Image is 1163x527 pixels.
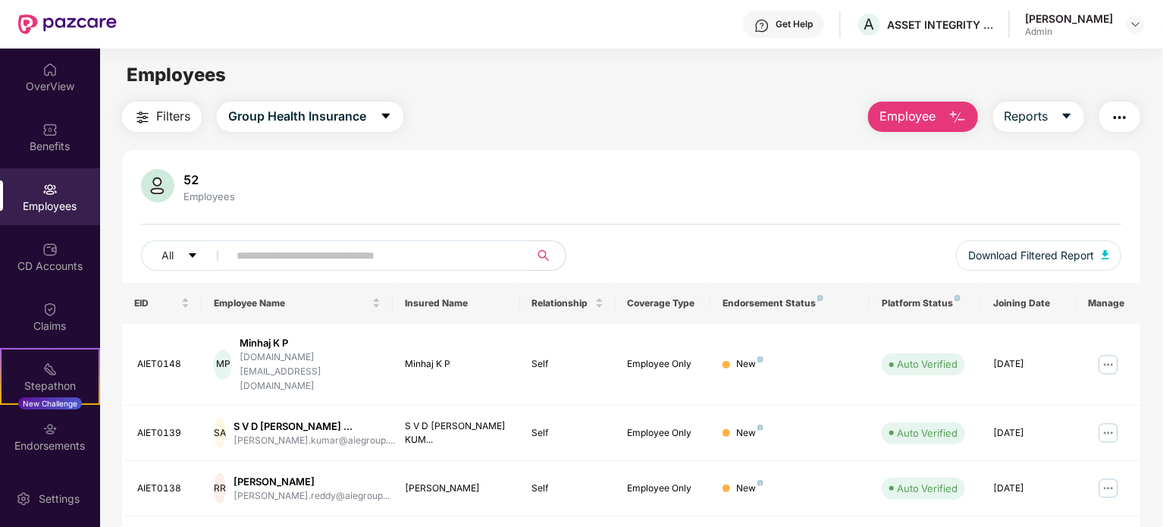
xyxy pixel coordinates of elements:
div: Endorsement Status [723,297,857,309]
span: Download Filtered Report [968,247,1094,264]
span: Filters [156,107,190,126]
th: Coverage Type [616,283,711,324]
img: manageButton [1096,353,1121,377]
img: New Pazcare Logo [18,14,117,34]
div: [DATE] [993,357,1064,372]
th: Joining Date [981,283,1077,324]
div: Stepathon [2,378,99,394]
div: RR [214,473,226,503]
div: S V D [PERSON_NAME] KUM... [405,419,508,448]
div: Employee Only [628,426,699,441]
img: svg+xml;base64,PHN2ZyB4bWxucz0iaHR0cDovL3d3dy53My5vcmcvMjAwMC9zdmciIHhtbG5zOnhsaW5rPSJodHRwOi8vd3... [141,169,174,202]
div: Employee Only [628,357,699,372]
th: Relationship [520,283,616,324]
div: SA [214,418,226,448]
div: ASSET INTEGRITY ENGINEERING [887,17,993,32]
div: Platform Status [882,297,969,309]
img: svg+xml;base64,PHN2ZyB4bWxucz0iaHR0cDovL3d3dy53My5vcmcvMjAwMC9zdmciIHdpZHRoPSI4IiBoZWlnaHQ9IjgiIH... [817,295,823,301]
button: Allcaret-down [141,240,234,271]
div: Employees [180,190,238,202]
div: [PERSON_NAME].reddy@aiegroup... [234,489,390,503]
div: Auto Verified [897,481,958,496]
span: Reports [1005,107,1049,126]
div: Settings [34,491,84,507]
img: svg+xml;base64,PHN2ZyBpZD0iQmVuZWZpdHMiIHhtbG5zPSJodHRwOi8vd3d3LnczLm9yZy8yMDAwL3N2ZyIgd2lkdGg9Ij... [42,122,58,137]
span: All [161,247,174,264]
img: svg+xml;base64,PHN2ZyBpZD0iQ2xhaW0iIHhtbG5zPSJodHRwOi8vd3d3LnczLm9yZy8yMDAwL3N2ZyIgd2lkdGg9IjIwIi... [42,302,58,317]
button: Filters [122,102,202,132]
button: search [528,240,566,271]
div: [DATE] [993,482,1064,496]
div: Admin [1025,26,1113,38]
img: svg+xml;base64,PHN2ZyB4bWxucz0iaHR0cDovL3d3dy53My5vcmcvMjAwMC9zdmciIHdpZHRoPSIyMSIgaGVpZ2h0PSIyMC... [42,362,58,377]
div: Get Help [776,18,813,30]
span: Relationship [532,297,592,309]
div: Self [532,426,603,441]
div: Auto Verified [897,356,958,372]
span: caret-down [380,110,392,124]
div: [PERSON_NAME] [405,482,508,496]
img: svg+xml;base64,PHN2ZyBpZD0iRW5kb3JzZW1lbnRzIiB4bWxucz0iaHR0cDovL3d3dy53My5vcmcvMjAwMC9zdmciIHdpZH... [42,422,58,437]
div: AIET0148 [137,357,190,372]
div: Self [532,482,603,496]
div: New [736,426,763,441]
img: svg+xml;base64,PHN2ZyBpZD0iSG9tZSIgeG1sbnM9Imh0dHA6Ly93d3cudzMub3JnLzIwMDAvc3ZnIiB3aWR0aD0iMjAiIG... [42,62,58,77]
div: AIET0139 [137,426,190,441]
span: Group Health Insurance [228,107,366,126]
div: Minhaj K P [405,357,508,372]
img: manageButton [1096,476,1121,500]
div: [DATE] [993,426,1064,441]
th: Insured Name [393,283,520,324]
div: [DOMAIN_NAME][EMAIL_ADDRESS][DOMAIN_NAME] [240,350,381,394]
button: Employee [868,102,978,132]
div: [PERSON_NAME] [234,475,390,489]
div: New [736,357,763,372]
span: Employee Name [214,297,369,309]
img: svg+xml;base64,PHN2ZyB4bWxucz0iaHR0cDovL3d3dy53My5vcmcvMjAwMC9zdmciIHdpZHRoPSI4IiBoZWlnaHQ9IjgiIH... [757,356,763,362]
th: Manage [1077,283,1140,324]
th: Employee Name [202,283,393,324]
span: EID [134,297,178,309]
th: EID [122,283,202,324]
span: Employee [879,107,936,126]
img: svg+xml;base64,PHN2ZyB4bWxucz0iaHR0cDovL3d3dy53My5vcmcvMjAwMC9zdmciIHdpZHRoPSI4IiBoZWlnaHQ9IjgiIH... [757,425,763,431]
img: svg+xml;base64,PHN2ZyB4bWxucz0iaHR0cDovL3d3dy53My5vcmcvMjAwMC9zdmciIHdpZHRoPSIyNCIgaGVpZ2h0PSIyNC... [1111,108,1129,127]
img: svg+xml;base64,PHN2ZyB4bWxucz0iaHR0cDovL3d3dy53My5vcmcvMjAwMC9zdmciIHhtbG5zOnhsaW5rPSJodHRwOi8vd3... [948,108,967,127]
div: Auto Verified [897,425,958,441]
span: A [864,15,875,33]
img: svg+xml;base64,PHN2ZyB4bWxucz0iaHR0cDovL3d3dy53My5vcmcvMjAwMC9zdmciIHdpZHRoPSI4IiBoZWlnaHQ9IjgiIH... [757,480,763,486]
div: [PERSON_NAME].kumar@aiegroup.... [234,434,395,448]
span: caret-down [1061,110,1073,124]
div: New Challenge [18,397,82,409]
img: svg+xml;base64,PHN2ZyB4bWxucz0iaHR0cDovL3d3dy53My5vcmcvMjAwMC9zdmciIHhtbG5zOnhsaW5rPSJodHRwOi8vd3... [1102,250,1109,259]
img: svg+xml;base64,PHN2ZyBpZD0iQ0RfQWNjb3VudHMiIGRhdGEtbmFtZT0iQ0QgQWNjb3VudHMiIHhtbG5zPSJodHRwOi8vd3... [42,242,58,257]
img: svg+xml;base64,PHN2ZyBpZD0iRHJvcGRvd24tMzJ4MzIiIHhtbG5zPSJodHRwOi8vd3d3LnczLm9yZy8yMDAwL3N2ZyIgd2... [1130,18,1142,30]
img: svg+xml;base64,PHN2ZyBpZD0iSGVscC0zMngzMiIgeG1sbnM9Imh0dHA6Ly93d3cudzMub3JnLzIwMDAvc3ZnIiB3aWR0aD... [754,18,770,33]
div: Self [532,357,603,372]
div: [PERSON_NAME] [1025,11,1113,26]
div: AIET0138 [137,482,190,496]
div: New [736,482,763,496]
span: Employees [127,64,226,86]
img: svg+xml;base64,PHN2ZyBpZD0iRW1wbG95ZWVzIiB4bWxucz0iaHR0cDovL3d3dy53My5vcmcvMjAwMC9zdmciIHdpZHRoPS... [42,182,58,197]
span: search [528,249,558,262]
div: 52 [180,172,238,187]
img: svg+xml;base64,PHN2ZyB4bWxucz0iaHR0cDovL3d3dy53My5vcmcvMjAwMC9zdmciIHdpZHRoPSI4IiBoZWlnaHQ9IjgiIH... [955,295,961,301]
button: Download Filtered Report [956,240,1121,271]
div: MP [214,350,232,380]
button: Group Health Insurancecaret-down [217,102,403,132]
button: Reportscaret-down [993,102,1084,132]
img: manageButton [1096,421,1121,445]
div: S V D [PERSON_NAME] ... [234,419,395,434]
div: Minhaj K P [240,336,381,350]
div: Employee Only [628,482,699,496]
img: svg+xml;base64,PHN2ZyB4bWxucz0iaHR0cDovL3d3dy53My5vcmcvMjAwMC9zdmciIHdpZHRoPSIyNCIgaGVpZ2h0PSIyNC... [133,108,152,127]
span: caret-down [187,250,198,262]
img: svg+xml;base64,PHN2ZyBpZD0iU2V0dGluZy0yMHgyMCIgeG1sbnM9Imh0dHA6Ly93d3cudzMub3JnLzIwMDAvc3ZnIiB3aW... [16,491,31,507]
